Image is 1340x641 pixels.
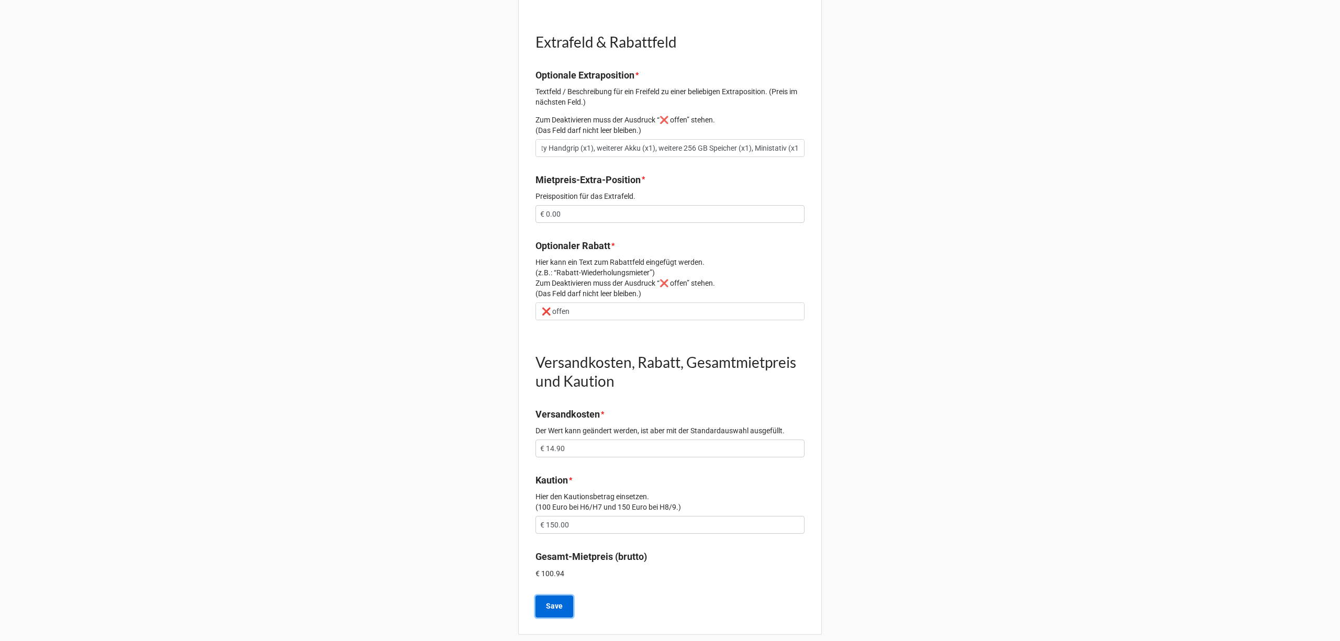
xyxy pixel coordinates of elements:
p: € 100.94 [535,568,805,579]
button: Save [535,595,573,617]
p: Hier kann ein Text zum Rabattfeld eingefügt werden. (z.B.: “Rabatt-Wiederholungsmieter”) Zum Deak... [535,257,805,299]
h1: Versandkosten, Rabatt, Gesamtmietpreis und Kaution [535,353,805,390]
b: Save [546,601,563,612]
label: Optionaler Rabatt [535,239,610,253]
p: Hier den Kautionsbetrag einsetzen. (100 Euro bei H6/H7 und 150 Euro bei H8/9.) [535,491,805,512]
h1: Extrafeld & Rabattfeld [535,32,805,51]
p: Der Wert kann geändert werden, ist aber mit der Standardauswahl ausgefüllt. [535,425,805,436]
p: Preisposition für das Extrafeld. [535,191,805,201]
label: Optionale Extraposition [535,68,634,83]
label: Kaution [535,473,568,488]
label: Mietpreis-Extra-Position [535,173,641,187]
b: Gesamt-Mietpreis (brutto) [535,551,647,562]
label: Versandkosten [535,407,600,422]
p: Textfeld / Beschreibung für ein Freifeld zu einer beliebigen Extraposition. (Preis im nächsten Fe... [535,86,805,107]
p: Zum Deaktivieren muss der Ausdruck “❌ offen” stehen. (Das Feld darf nicht leer bleiben.) [535,115,805,136]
